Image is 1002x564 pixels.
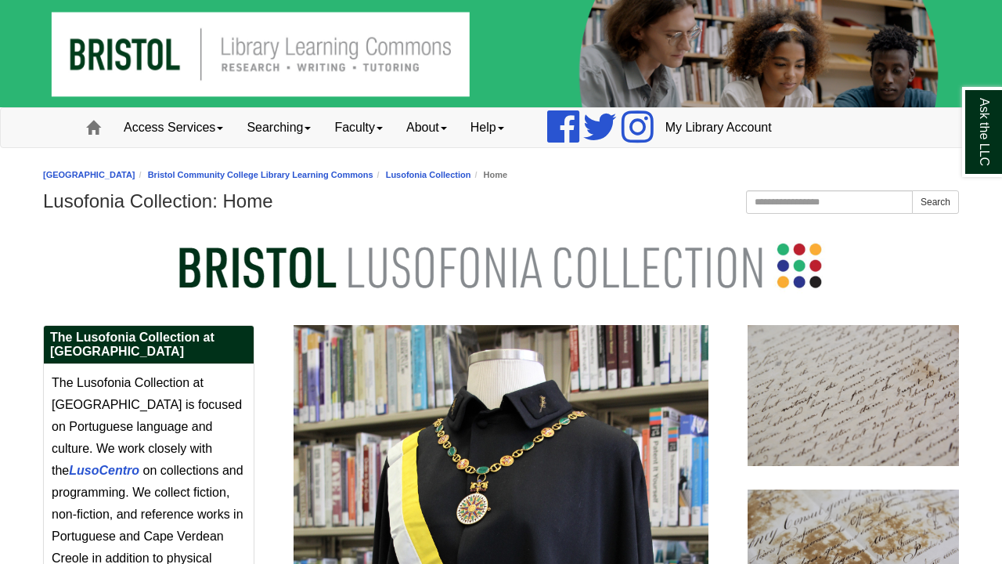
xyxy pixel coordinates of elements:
h2: The Lusofonia Collection at [GEOGRAPHIC_DATA] [44,326,254,364]
li: Home [470,168,507,183]
a: [GEOGRAPHIC_DATA] [43,170,135,179]
button: Search [912,190,959,214]
a: Bristol Community College Library Learning Commons [148,170,373,179]
a: Lusofonia Collection [386,170,471,179]
a: Help [459,108,516,147]
nav: breadcrumb [43,168,959,183]
a: Access Services [112,108,235,147]
img: Bristol Lusofonia Collection [168,233,834,302]
a: Faculty [323,108,395,147]
a: LusoCentro [69,464,139,477]
a: About [395,108,459,147]
h1: Lusofonia Collection: Home [43,190,959,212]
a: Searching [235,108,323,147]
a: My Library Account [654,108,784,147]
